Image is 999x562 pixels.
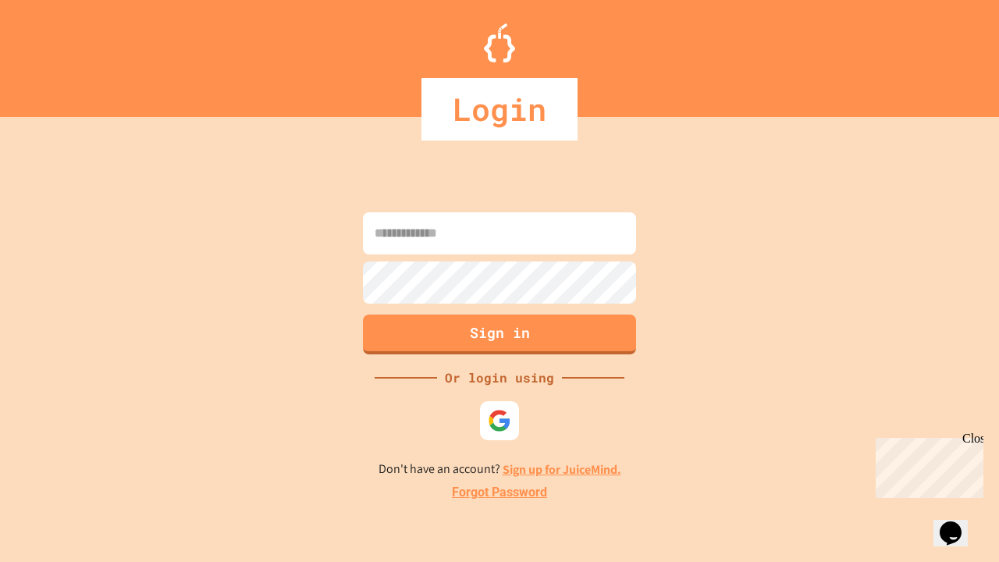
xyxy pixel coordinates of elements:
a: Forgot Password [452,483,547,502]
div: Or login using [437,368,562,387]
img: google-icon.svg [488,409,511,432]
p: Don't have an account? [379,460,621,479]
iframe: chat widget [933,500,983,546]
img: Logo.svg [484,23,515,62]
div: Login [421,78,578,140]
a: Sign up for JuiceMind. [503,461,621,478]
button: Sign in [363,315,636,354]
div: Chat with us now!Close [6,6,108,99]
iframe: chat widget [869,432,983,498]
